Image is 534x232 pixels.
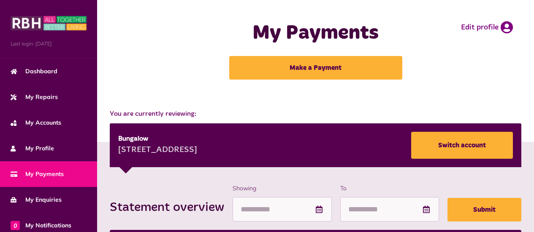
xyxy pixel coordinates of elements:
[11,221,71,230] span: My Notifications
[215,21,417,45] h1: My Payments
[110,109,521,119] span: You are currently reviewing:
[11,15,87,32] img: MyRBH
[11,170,64,179] span: My Payments
[411,132,513,159] a: Switch account
[461,21,513,34] a: Edit profile
[11,93,58,101] span: My Repairs
[11,144,54,153] span: My Profile
[11,118,61,127] span: My Accounts
[11,67,57,76] span: Dashboard
[229,56,402,80] a: Make a Payment
[118,134,197,144] div: Bungalow
[11,40,87,48] span: Last login: [DATE]
[118,144,197,157] div: [STREET_ADDRESS]
[11,221,20,230] span: 0
[11,195,62,204] span: My Enquiries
